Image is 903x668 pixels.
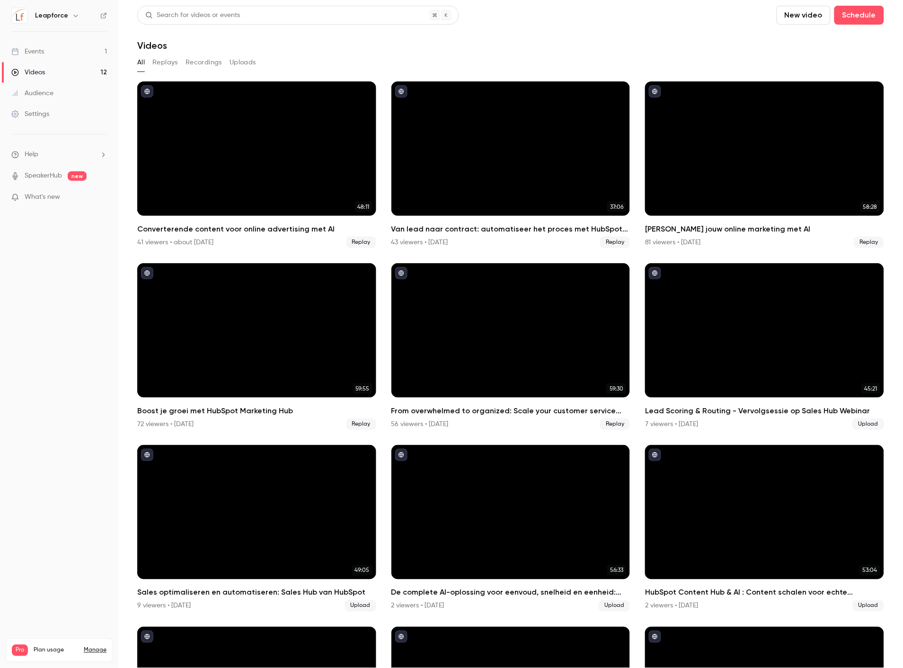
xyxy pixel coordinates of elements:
button: published [649,267,661,279]
a: 59:55Boost je groei met HubSpot Marketing Hub72 viewers • [DATE]Replay [137,263,376,430]
a: 49:05Sales optimaliseren en automatiseren: Sales Hub van HubSpot9 viewers • [DATE]Upload [137,445,376,612]
div: 72 viewers • [DATE] [137,419,194,429]
li: help-dropdown-opener [11,150,107,160]
div: Search for videos or events [145,10,240,20]
span: What's new [25,192,60,202]
button: New video [777,6,831,25]
div: 81 viewers • [DATE] [645,238,700,247]
a: 53:04HubSpot Content Hub & AI : Content schalen voor echte resultaten2 viewers • [DATE]Upload [645,445,884,612]
span: Upload [853,600,884,612]
li: Boost je groei met HubSpot Marketing Hub [137,263,376,430]
button: Schedule [834,6,884,25]
button: published [649,85,661,98]
div: Settings [11,109,49,119]
div: Videos [11,68,45,77]
button: published [141,85,153,98]
button: published [395,449,407,461]
div: 9 viewers • [DATE] [137,601,191,611]
li: Lead Scoring & Routing - Vervolgsessie op Sales Hub Webinar [645,263,884,430]
span: 49:05 [352,565,372,576]
h2: [PERSON_NAME] jouw online marketing met AI [645,223,884,235]
h2: HubSpot Content Hub & AI : Content schalen voor echte resultaten [645,587,884,598]
span: Replay [346,237,376,248]
span: 48:11 [355,202,372,212]
h2: Lead Scoring & Routing - Vervolgsessie op Sales Hub Webinar [645,405,884,417]
div: 2 viewers • [DATE] [391,601,444,611]
button: published [141,631,153,643]
button: published [649,449,661,461]
span: 45:21 [862,383,880,394]
button: Replays [152,55,178,70]
span: Replay [600,419,630,430]
span: 53:04 [860,565,880,576]
span: 37:06 [607,202,626,212]
h2: De complete AI-oplossing voor eenvoud, snelheid en eenheid: Breeze AI [391,587,630,598]
a: 58:28[PERSON_NAME] jouw online marketing met AI81 viewers • [DATE]Replay [645,81,884,248]
span: 58:28 [860,202,880,212]
div: 2 viewers • [DATE] [645,601,698,611]
span: Pro [12,645,28,656]
img: Leapforce [12,8,27,23]
span: Upload [853,419,884,430]
button: published [395,267,407,279]
h2: From overwhelmed to organized: Scale your customer service with HubSpot and Aircall [391,405,630,417]
span: 59:30 [607,383,626,394]
a: 48:11Converterende content voor online advertising met AI41 viewers • about [DATE]Replay [137,81,376,248]
a: 37:06Van lead naar contract: automatiseer het proces met HubSpot en Oneflow43 viewers • [DATE]Replay [391,81,630,248]
h2: Van lead naar contract: automatiseer het proces met HubSpot en Oneflow [391,223,630,235]
div: Audience [11,89,53,98]
a: 45:21Lead Scoring & Routing - Vervolgsessie op Sales Hub Webinar7 viewers • [DATE]Upload [645,263,884,430]
li: From overwhelmed to organized: Scale your customer service with HubSpot and Aircall [391,263,630,430]
span: 56:33 [607,565,626,576]
li: Van lead naar contract: automatiseer het proces met HubSpot en Oneflow [391,81,630,248]
button: published [395,631,407,643]
div: 43 viewers • [DATE] [391,238,448,247]
button: published [141,267,153,279]
span: Replay [600,237,630,248]
button: All [137,55,145,70]
span: Plan usage [34,647,78,654]
span: Replay [854,237,884,248]
li: De complete AI-oplossing voor eenvoud, snelheid en eenheid: Breeze AI [391,445,630,612]
a: Manage [84,647,106,654]
span: Upload [345,600,376,612]
h2: Converterende content voor online advertising met AI [137,223,376,235]
span: Upload [599,600,630,612]
a: SpeakerHub [25,171,62,181]
h2: Sales optimaliseren en automatiseren: Sales Hub van HubSpot [137,587,376,598]
h1: Videos [137,40,167,51]
a: 59:30From overwhelmed to organized: Scale your customer service with HubSpot and Aircall56 viewer... [391,263,630,430]
span: Help [25,150,38,160]
div: Events [11,47,44,56]
button: published [395,85,407,98]
div: 7 viewers • [DATE] [645,419,698,429]
div: 41 viewers • about [DATE] [137,238,213,247]
li: Schaal jouw online marketing met AI [645,81,884,248]
span: new [68,171,87,181]
button: published [649,631,661,643]
a: 56:33De complete AI-oplossing voor eenvoud, snelheid en eenheid: Breeze AI2 viewers • [DATE]Upload [391,445,630,612]
li: HubSpot Content Hub & AI : Content schalen voor echte resultaten [645,445,884,612]
p: Videos [12,656,30,665]
button: published [141,449,153,461]
span: 12 [89,658,93,663]
span: 59:55 [353,383,372,394]
section: Videos [137,6,884,662]
p: / 150 [89,656,106,665]
h6: Leapforce [35,11,68,20]
div: 56 viewers • [DATE] [391,419,449,429]
li: Sales optimaliseren en automatiseren: Sales Hub van HubSpot [137,445,376,612]
span: Replay [346,419,376,430]
button: Uploads [230,55,256,70]
button: Recordings [186,55,222,70]
h2: Boost je groei met HubSpot Marketing Hub [137,405,376,417]
li: Converterende content voor online advertising met AI [137,81,376,248]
